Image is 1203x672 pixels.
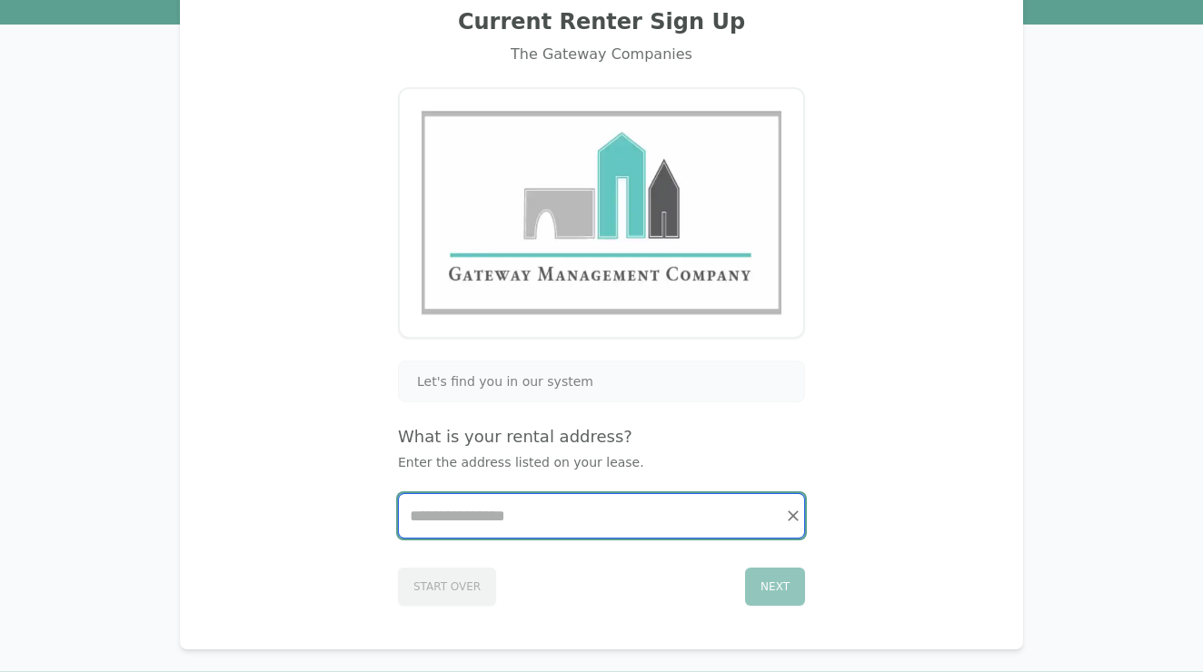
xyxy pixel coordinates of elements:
[202,7,1001,36] h2: Current Renter Sign Up
[399,494,804,538] input: Start typing...
[398,424,805,450] h4: What is your rental address?
[398,453,805,471] p: Enter the address listed on your lease.
[202,44,1001,65] div: The Gateway Companies
[417,372,593,390] span: Let's find you in our system
[422,111,781,315] img: Gateway Management
[780,503,806,529] button: Clear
